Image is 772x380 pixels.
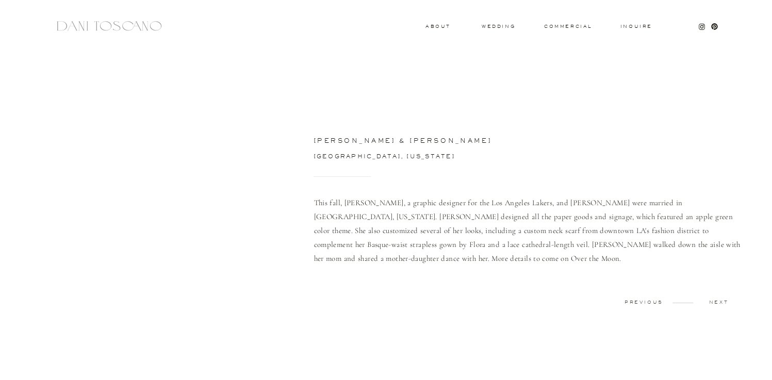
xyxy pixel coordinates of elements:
a: [GEOGRAPHIC_DATA], [US_STATE] [314,154,519,162]
a: Inquire [620,24,653,29]
p: This fall, [PERSON_NAME], a graphic designer for the Los Angeles Lakers, and [PERSON_NAME] were m... [314,196,745,278]
a: About [425,24,448,28]
a: previous [618,300,669,305]
a: commercial [544,24,592,28]
a: wedding [482,24,515,28]
a: next [693,300,744,305]
h3: [PERSON_NAME] & [PERSON_NAME] [314,138,634,147]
